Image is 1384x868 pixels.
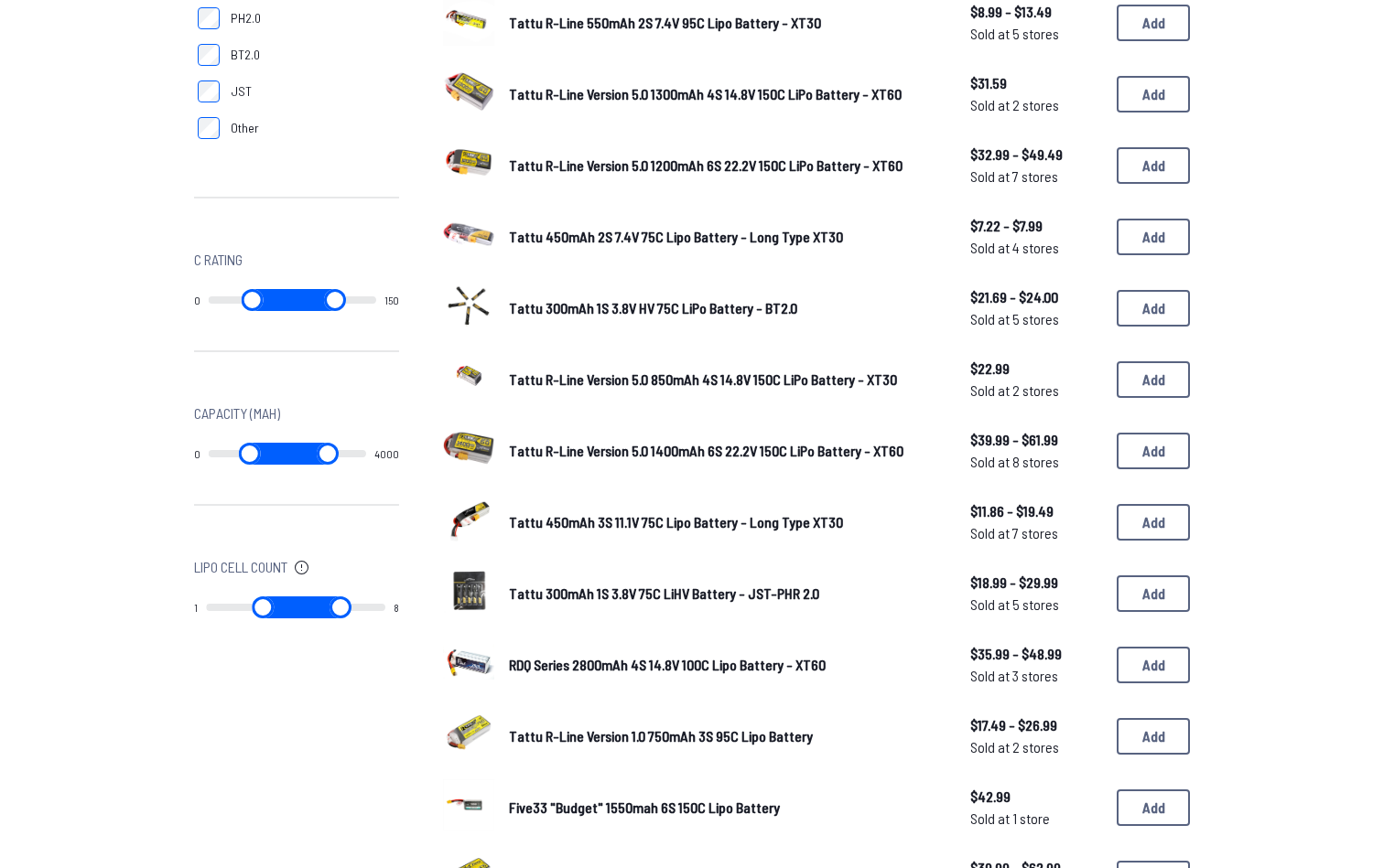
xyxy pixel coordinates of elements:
a: image [443,280,494,337]
img: image [443,280,494,331]
button: Add [1117,504,1190,541]
span: Tattu 450mAh 2S 7.4V 75C Lipo Battery - Long Type XT30 [509,228,843,245]
span: Tattu R-Line Version 5.0 1400mAh 6S 22.2V 150C LiPo Battery - XT60 [509,442,903,459]
span: RDQ Series 2800mAh 4S 14.8V 100C Lipo Battery - XT60 [509,656,826,673]
a: Tattu R-Line Version 5.0 850mAh 4S 14.8V 150C LiPo Battery - XT30 [509,369,941,391]
span: Sold at 1 store [970,808,1102,830]
output: 4000 [374,446,399,461]
span: $21.69 - $24.00 [970,286,1102,308]
button: Add [1117,789,1190,826]
a: image [443,209,494,265]
span: Tattu 300mAh 1S 3.8V HV 75C LiPo Battery - BT2.0 [509,299,797,316]
span: $11.86 - $19.49 [970,500,1102,522]
span: $39.99 - $61.99 [970,429,1102,451]
span: Tattu R-Line Version 5.0 1200mAh 6S 22.2V 150C LiPo Battery - XT60 [509,156,903,174]
a: image [443,423,494,479]
span: Tattu 300mAh 1S 3.8V 75C LiHV Battery - JST-PHR 2.0 [509,584,819,602]
span: $17.49 - $26.99 [970,714,1102,736]
span: Tattu R-Line Version 5.0 850mAh 4S 14.8V 150C LiPo Battery - XT30 [509,370,897,388]
span: Capacity (mAh) [194,402,280,424]
img: image [443,565,494,616]
a: Tattu 300mAh 1S 3.8V 75C LiHV Battery - JST-PHR 2.0 [509,583,941,605]
img: image [443,66,494,117]
span: $8.99 - $13.49 [970,1,1102,23]
span: Tattu R-Line Version 1.0 750mAh 3S 95C Lipo Battery [509,727,813,745]
input: Other [198,117,220,139]
output: 0 [194,293,200,307]
span: Sold at 4 stores [970,237,1102,259]
a: image [443,637,494,693]
img: image [443,494,494,545]
button: Add [1117,718,1190,755]
a: image [443,494,494,551]
span: BT2.0 [231,46,260,64]
span: Tattu 450mAh 3S 11.1V 75C Lipo Battery - Long Type XT30 [509,513,843,530]
input: PH2.0 [198,7,220,29]
span: Tattu R-Line 550mAh 2S 7.4V 95C Lipo Battery - XT30 [509,14,821,31]
span: Sold at 2 stores [970,94,1102,116]
span: Sold at 5 stores [970,594,1102,616]
a: Tattu 300mAh 1S 3.8V HV 75C LiPo Battery - BT2.0 [509,297,941,319]
a: image [443,565,494,622]
a: Tattu R-Line Version 5.0 1400mAh 6S 22.2V 150C LiPo Battery - XT60 [509,440,941,462]
a: Tattu R-Line Version 5.0 1200mAh 6S 22.2V 150C LiPo Battery - XT60 [509,155,941,177]
button: Add [1117,361,1190,398]
a: Tattu R-Line Version 5.0 1300mAh 4S 14.8V 150C LiPo Battery - XT60 [509,83,941,105]
span: Sold at 7 stores [970,166,1102,188]
span: $31.59 [970,72,1102,94]
span: Sold at 2 stores [970,380,1102,402]
output: 0 [194,446,200,461]
span: Sold at 7 stores [970,522,1102,544]
a: RDQ Series 2800mAh 4S 14.8V 100C Lipo Battery - XT60 [509,654,941,676]
button: Add [1117,647,1190,683]
button: Add [1117,5,1190,41]
span: Five33 "Budget" 1550mah 6S 150C Lipo Battery [509,798,780,816]
button: Add [1117,290,1190,327]
span: Other [231,119,259,137]
a: Tattu R-Line Version 1.0 750mAh 3S 95C Lipo Battery [509,725,941,747]
img: image [443,351,494,402]
span: $7.22 - $7.99 [970,215,1102,237]
img: image [443,708,494,759]
a: Tattu 450mAh 3S 11.1V 75C Lipo Battery - Long Type XT30 [509,511,941,533]
span: Sold at 3 stores [970,665,1102,687]
img: image [443,137,494,188]
a: image [443,779,494,836]
output: 150 [384,293,399,307]
span: $22.99 [970,358,1102,380]
input: JST [198,80,220,102]
span: PH2.0 [231,9,261,27]
span: $18.99 - $29.99 [970,572,1102,594]
a: Tattu R-Line 550mAh 2S 7.4V 95C Lipo Battery - XT30 [509,12,941,34]
a: image [443,708,494,765]
img: image [443,209,494,260]
span: $32.99 - $49.49 [970,144,1102,166]
span: $42.99 [970,786,1102,808]
img: image [443,779,494,830]
img: image [443,637,494,688]
span: Sold at 2 stores [970,736,1102,758]
button: Add [1117,433,1190,469]
a: image [443,66,494,123]
span: JST [231,82,252,101]
a: Tattu 450mAh 2S 7.4V 75C Lipo Battery - Long Type XT30 [509,226,941,248]
input: BT2.0 [198,44,220,66]
span: Sold at 5 stores [970,308,1102,330]
button: Add [1117,575,1190,612]
button: Add [1117,219,1190,255]
output: 8 [394,600,399,615]
span: $35.99 - $48.99 [970,643,1102,665]
a: Five33 "Budget" 1550mah 6S 150C Lipo Battery [509,797,941,819]
button: Add [1117,76,1190,113]
img: image [443,423,494,474]
span: C Rating [194,249,243,271]
output: 1 [194,600,198,615]
span: Sold at 8 stores [970,451,1102,473]
a: image [443,351,494,408]
span: Sold at 5 stores [970,23,1102,45]
a: image [443,137,494,194]
button: Add [1117,147,1190,184]
span: Lipo Cell Count [194,556,287,578]
span: Tattu R-Line Version 5.0 1300mAh 4S 14.8V 150C LiPo Battery - XT60 [509,85,902,102]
